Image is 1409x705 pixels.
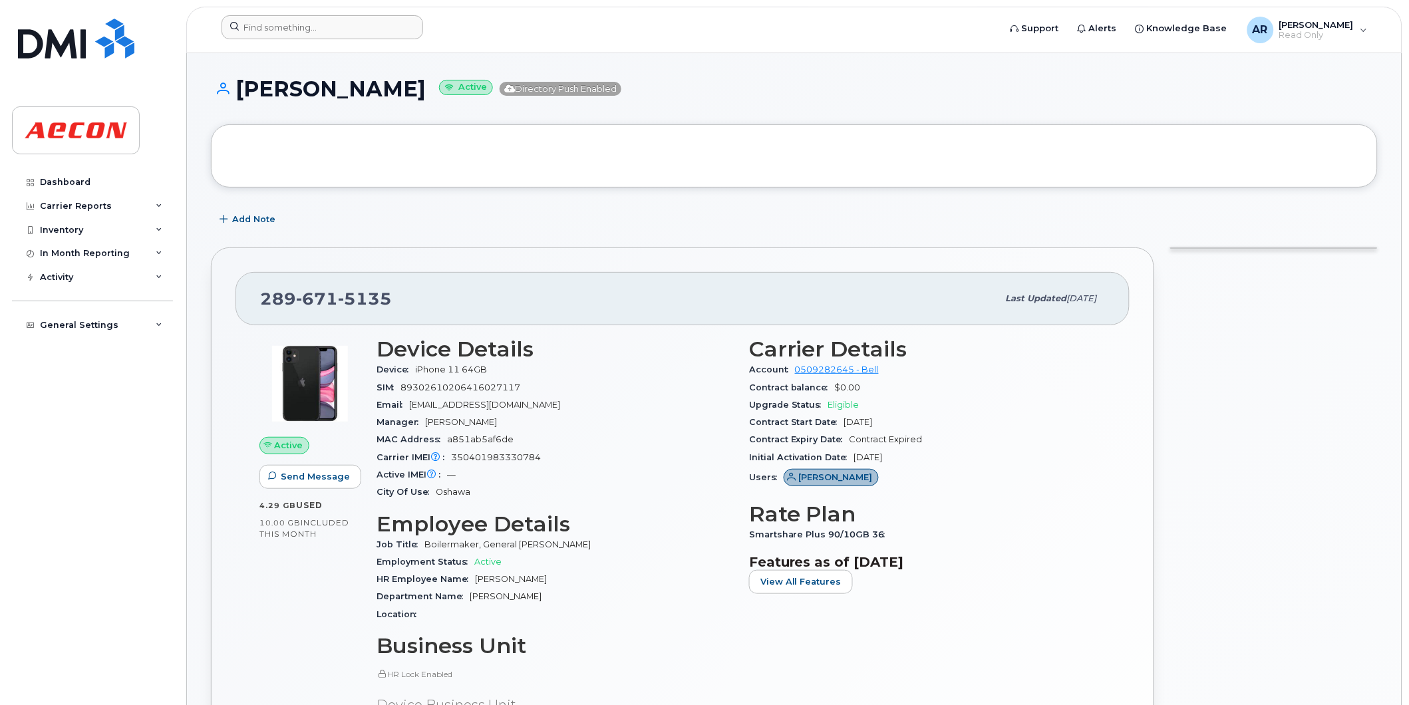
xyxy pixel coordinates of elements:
span: [EMAIL_ADDRESS][DOMAIN_NAME] [409,400,560,410]
h1: [PERSON_NAME] [211,77,1378,100]
button: Add Note [211,208,287,231]
h3: Business Unit [377,634,733,658]
span: [DATE] [844,417,873,427]
span: Email [377,400,409,410]
span: Job Title [377,539,424,549]
p: HR Lock Enabled [377,668,733,680]
span: View All Features [760,575,842,588]
a: [PERSON_NAME] [784,472,879,482]
span: Contract Expiry Date [749,434,850,444]
span: Add Note [232,213,275,225]
span: included this month [259,517,349,539]
small: Active [439,80,493,95]
a: 0509282645 - Bell [795,364,879,374]
span: Contract balance [749,382,835,392]
span: HR Employee Name [377,574,475,584]
span: City Of Use [377,487,436,497]
span: Smartshare Plus 90/10GB 36 [749,529,892,539]
span: Contract Start Date [749,417,844,427]
span: Upgrade Status [749,400,828,410]
span: Directory Push Enabled [500,82,621,96]
span: [DATE] [1067,293,1097,303]
span: Carrier IMEI [377,452,451,462]
span: Manager [377,417,425,427]
span: 5135 [338,289,392,309]
span: Active IMEI [377,470,447,480]
span: Last updated [1006,293,1067,303]
span: Eligible [828,400,860,410]
span: 89302610206416027117 [400,382,520,392]
span: 289 [260,289,392,309]
span: Department Name [377,591,470,601]
h3: Carrier Details [749,337,1106,361]
span: [PERSON_NAME] [799,471,873,484]
span: iPhone 11 64GB [415,364,487,374]
span: a851ab5af6de [447,434,514,444]
span: $0.00 [835,382,861,392]
h3: Employee Details [377,512,733,536]
img: iPhone_11.jpg [270,344,350,424]
span: 4.29 GB [259,501,296,510]
span: Employment Status [377,557,474,567]
span: Account [749,364,795,374]
span: Initial Activation Date [749,452,854,462]
span: Device [377,364,415,374]
span: Send Message [281,470,350,483]
span: 10.00 GB [259,518,301,527]
span: — [447,470,456,480]
span: Active [474,557,502,567]
span: [DATE] [854,452,883,462]
span: used [296,500,323,510]
span: Boilermaker, General [PERSON_NAME] [424,539,591,549]
span: Oshawa [436,487,470,497]
span: [PERSON_NAME] [425,417,497,427]
span: SIM [377,382,400,392]
h3: Rate Plan [749,502,1106,526]
h3: Device Details [377,337,733,361]
button: Send Message [259,465,361,489]
span: [PERSON_NAME] [470,591,542,601]
button: View All Features [749,570,853,594]
span: MAC Address [377,434,447,444]
span: Active [275,439,303,452]
span: Contract Expired [850,434,923,444]
span: Users [749,472,784,482]
span: Location [377,609,423,619]
span: 671 [296,289,338,309]
span: [PERSON_NAME] [475,574,547,584]
h3: Features as of [DATE] [749,554,1106,570]
span: 350401983330784 [451,452,541,462]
